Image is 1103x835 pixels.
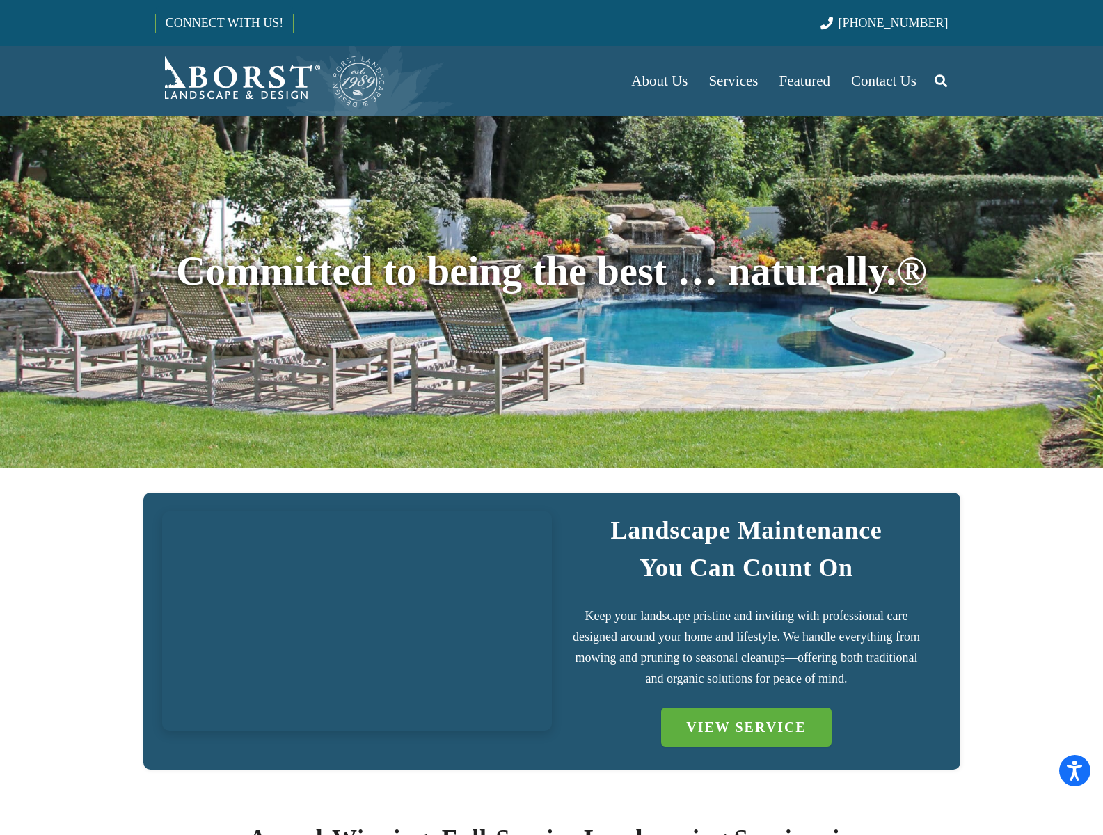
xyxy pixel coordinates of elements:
[820,16,948,30] a: [PHONE_NUMBER]
[156,6,293,40] a: CONNECT WITH US!
[610,516,882,544] strong: Landscape Maintenance
[779,72,830,89] span: Featured
[661,708,831,747] a: VIEW SERVICE
[927,63,955,98] a: Search
[698,46,768,116] a: Services
[851,72,916,89] span: Contact Us
[631,72,688,89] span: About Us
[155,53,386,109] a: Borst-Logo
[162,511,552,731] a: IMG_7723 (1)
[841,46,927,116] a: Contact Us
[621,46,698,116] a: About Us
[839,16,949,30] span: [PHONE_NUMBER]
[176,248,927,294] span: Committed to being the best … naturally.®
[708,72,758,89] span: Services
[573,609,920,685] span: Keep your landscape pristine and inviting with professional care designed around your home and li...
[769,46,841,116] a: Featured
[640,554,853,582] strong: You Can Count On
